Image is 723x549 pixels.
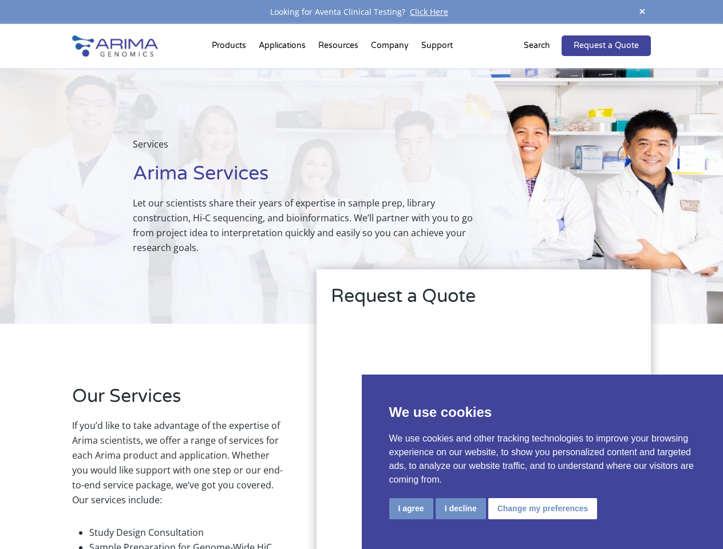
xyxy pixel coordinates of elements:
button: I agree [389,498,433,519]
img: Arima-Genomics-logo [72,35,158,57]
li: Study Design Consultation [89,525,285,540]
p: We use cookies and other tracking technologies to improve your browsing experience on our website... [389,432,696,487]
p: Search [524,38,550,53]
h1: Arima Services [133,161,475,196]
h2: Request a Quote [331,284,637,318]
h2: Our Services [72,384,285,418]
button: Change my preferences [488,498,598,519]
a: Click Here [405,6,453,17]
p: Let our scientists share their years of expertise in sample prep, library construction, Hi-C sequ... [133,196,475,255]
a: Request a Quote [562,35,651,56]
p: Services [133,137,475,161]
p: We use cookies [389,402,696,423]
button: I decline [436,498,486,519]
div: Looking for Aventa Clinical Testing? [72,5,650,19]
p: If you’d like to take advantage of the expertise of Arima scientists, we offer a range of service... [72,418,285,516]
